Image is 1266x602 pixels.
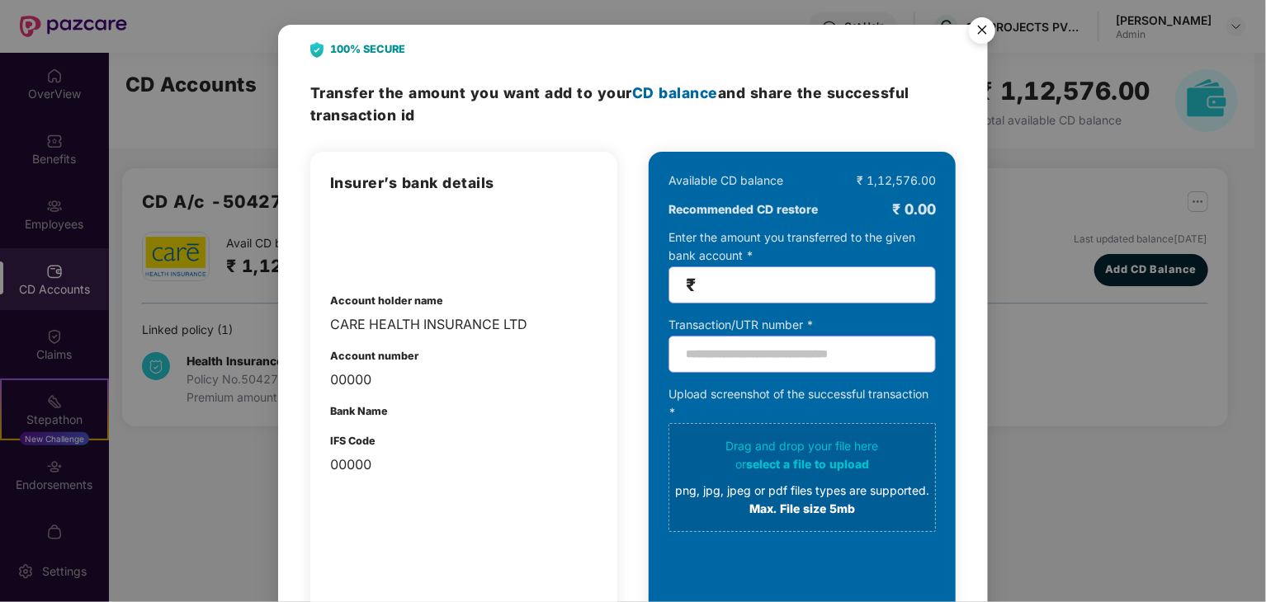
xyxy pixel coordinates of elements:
div: 00000 [330,454,598,475]
span: CD balance [632,84,718,101]
div: ₹ 1,12,576.00 [857,172,936,190]
b: IFS Code [330,435,376,447]
div: Enter the amount you transferred to the given bank account * [668,228,936,303]
div: Drag and drop your file here [675,437,929,518]
div: Upload screenshot of the successful transaction * [668,385,936,532]
div: ₹ 0.00 [892,198,936,221]
span: you want add to your [470,84,718,101]
img: svg+xml;base64,PHN2ZyB4bWxucz0iaHR0cDovL3d3dy53My5vcmcvMjAwMC9zdmciIHdpZHRoPSI1NiIgaGVpZ2h0PSI1Ni... [959,10,1005,56]
div: Transaction/UTR number * [668,316,936,334]
b: Account holder name [330,294,443,307]
button: Close [959,9,1004,54]
b: Account number [330,350,418,362]
div: Max. File size 5mb [675,500,929,518]
b: 100% SECURE [330,41,405,58]
b: Bank Name [330,405,388,417]
span: Drag and drop your file hereorselect a file to uploadpng, jpg, jpeg or pdf files types are suppor... [669,424,935,531]
b: Recommended CD restore [668,200,818,219]
span: select a file to upload [746,457,869,471]
img: login [330,210,416,268]
h3: Transfer the amount and share the successful transaction id [310,82,956,127]
h3: Insurer’s bank details [330,172,598,195]
div: Available CD balance [668,172,783,190]
div: or [675,455,929,473]
div: png, jpg, jpeg or pdf files types are supported. [675,482,929,500]
span: ₹ [686,275,696,294]
div: CARE HEALTH INSURANCE LTD [330,314,598,335]
img: svg+xml;base64,PHN2ZyB4bWxucz0iaHR0cDovL3d3dy53My5vcmcvMjAwMC9zdmciIHdpZHRoPSIyNCIgaGVpZ2h0PSIyOC... [310,42,324,58]
div: 00000 [330,369,598,390]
